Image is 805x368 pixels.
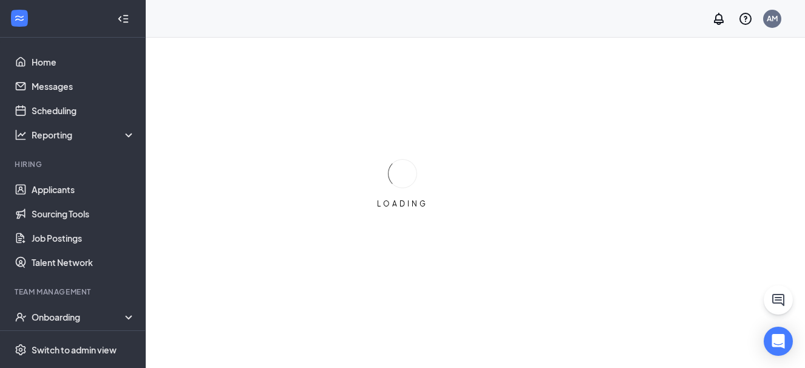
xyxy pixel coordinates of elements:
div: LOADING [372,199,433,209]
a: Team [32,329,135,353]
button: ChatActive [764,285,793,315]
svg: Notifications [712,12,726,26]
a: Messages [32,74,135,98]
a: Scheduling [32,98,135,123]
div: Hiring [15,159,133,169]
div: Team Management [15,287,133,297]
svg: QuestionInfo [738,12,753,26]
svg: WorkstreamLogo [13,12,25,24]
a: Applicants [32,177,135,202]
div: Reporting [32,129,136,141]
div: Switch to admin view [32,344,117,356]
div: Onboarding [32,311,125,323]
a: Home [32,50,135,74]
div: AM [767,13,778,24]
div: Open Intercom Messenger [764,327,793,356]
svg: UserCheck [15,311,27,323]
svg: ChatActive [771,293,786,307]
a: Talent Network [32,250,135,274]
svg: Settings [15,344,27,356]
a: Job Postings [32,226,135,250]
svg: Collapse [117,13,129,25]
a: Sourcing Tools [32,202,135,226]
svg: Analysis [15,129,27,141]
